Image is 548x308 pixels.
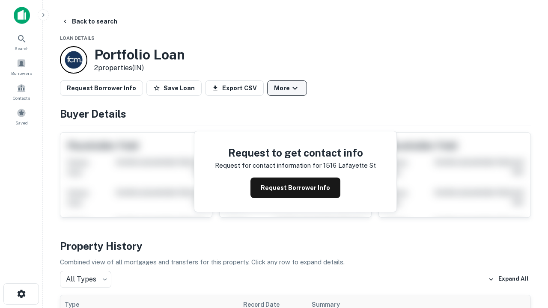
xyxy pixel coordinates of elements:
p: Combined view of all mortgages and transfers for this property. Click any row to expand details. [60,257,531,267]
span: Contacts [13,95,30,101]
button: Back to search [58,14,121,29]
h3: Portfolio Loan [94,47,185,63]
p: 2 properties (IN) [94,63,185,73]
a: Contacts [3,80,40,103]
button: Save Loan [146,80,202,96]
p: 1516 lafayette st [323,160,376,171]
span: Borrowers [11,70,32,77]
h4: Buyer Details [60,106,531,121]
a: Borrowers [3,55,40,78]
span: Saved [15,119,28,126]
button: Export CSV [205,80,264,96]
a: Search [3,30,40,53]
button: Request Borrower Info [60,80,143,96]
img: capitalize-icon.png [14,7,30,24]
span: Loan Details [60,36,95,41]
a: Saved [3,105,40,128]
h4: Property History [60,238,531,254]
button: Request Borrower Info [250,178,340,198]
div: All Types [60,271,111,288]
button: More [267,80,307,96]
span: Search [15,45,29,52]
h4: Request to get contact info [215,145,376,160]
button: Expand All [486,273,531,286]
p: Request for contact information for [215,160,322,171]
iframe: Chat Widget [505,212,548,253]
